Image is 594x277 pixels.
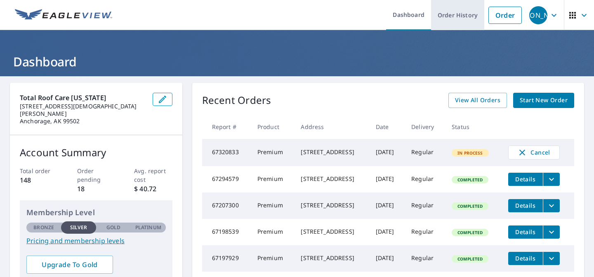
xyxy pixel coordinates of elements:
td: Regular [405,219,445,245]
span: View All Orders [455,95,500,106]
span: Upgrade To Gold [33,260,106,269]
a: Upgrade To Gold [26,256,113,274]
div: [PERSON_NAME] [529,6,547,24]
span: Completed [453,230,488,235]
td: 67294579 [202,166,251,192]
div: [STREET_ADDRESS] [301,148,362,156]
span: Cancel [517,148,551,157]
div: [STREET_ADDRESS] [301,228,362,236]
td: Regular [405,166,445,192]
td: Regular [405,192,445,219]
p: $ 40.72 [134,184,172,194]
th: Delivery [405,115,445,139]
th: Address [294,115,369,139]
p: Platinum [135,224,161,231]
p: Silver [70,224,87,231]
th: Product [251,115,295,139]
div: [STREET_ADDRESS] [301,254,362,262]
p: Recent Orders [202,93,271,108]
td: Premium [251,139,295,166]
td: Regular [405,139,445,166]
img: EV Logo [15,9,112,21]
span: Details [513,228,538,236]
span: Completed [453,177,488,183]
td: 67197929 [202,245,251,272]
button: detailsBtn-67294579 [508,173,543,186]
h1: Dashboard [10,53,584,70]
p: 148 [20,175,58,185]
a: Start New Order [513,93,574,108]
a: Pricing and membership levels [26,236,166,246]
span: Start New Order [520,95,568,106]
p: 18 [77,184,115,194]
span: Details [513,175,538,183]
th: Status [445,115,501,139]
span: Completed [453,203,488,209]
button: detailsBtn-67197929 [508,252,543,265]
p: Total Roof Care [US_STATE] [20,93,146,103]
button: detailsBtn-67207300 [508,199,543,212]
p: Order pending [77,167,115,184]
p: Membership Level [26,207,166,218]
button: Cancel [508,146,560,160]
th: Report # [202,115,251,139]
span: Details [513,254,538,262]
td: 67198539 [202,219,251,245]
td: 67207300 [202,192,251,219]
td: Premium [251,219,295,245]
td: Premium [251,166,295,192]
button: filesDropdownBtn-67197929 [543,252,560,265]
p: [STREET_ADDRESS][DEMOGRAPHIC_DATA][PERSON_NAME] [20,103,146,117]
p: Account Summary [20,145,172,160]
td: Premium [251,245,295,272]
td: [DATE] [369,219,405,245]
td: [DATE] [369,139,405,166]
span: In Process [453,150,488,156]
td: 67320833 [202,139,251,166]
td: [DATE] [369,192,405,219]
p: Bronze [33,224,54,231]
button: filesDropdownBtn-67207300 [543,199,560,212]
td: Premium [251,192,295,219]
span: Details [513,202,538,209]
div: [STREET_ADDRESS] [301,175,362,183]
div: [STREET_ADDRESS] [301,201,362,209]
p: Gold [106,224,120,231]
td: [DATE] [369,166,405,192]
a: Order [488,7,522,24]
span: Completed [453,256,488,262]
button: detailsBtn-67198539 [508,225,543,239]
p: Avg. report cost [134,167,172,184]
a: View All Orders [448,93,507,108]
td: Regular [405,245,445,272]
button: filesDropdownBtn-67198539 [543,225,560,239]
p: Total order [20,167,58,175]
button: filesDropdownBtn-67294579 [543,173,560,186]
th: Date [369,115,405,139]
td: [DATE] [369,245,405,272]
p: Anchorage, AK 99502 [20,117,146,125]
